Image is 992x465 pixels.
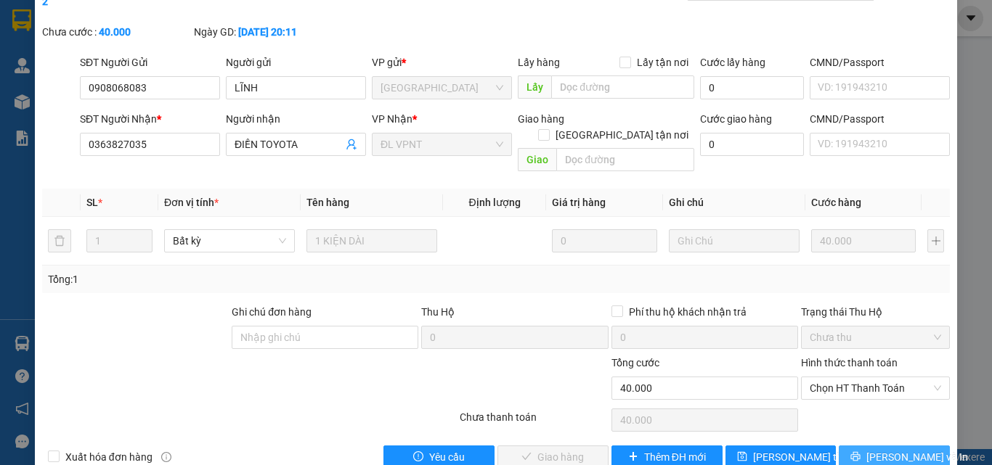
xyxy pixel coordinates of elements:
label: Cước giao hàng [700,113,772,125]
span: Chưa thu [810,326,941,348]
span: printer [850,451,861,463]
div: Người gửi [226,54,366,70]
div: SĐT Người Nhận [80,111,220,127]
label: Ghi chú đơn hàng [232,306,312,318]
span: Cước hàng [811,197,861,208]
button: plus [927,229,944,252]
div: Chưa thanh toán [458,409,610,435]
div: Chưa cước : [42,24,191,40]
span: Chọn HT Thanh Toán [810,377,941,399]
div: CMND/Passport [810,111,950,127]
span: Giao [518,148,556,171]
span: user-add [346,139,357,150]
b: 40.000 [99,26,131,38]
div: VP gửi [372,54,512,70]
div: Tổng: 1 [48,271,384,287]
th: Ghi chú [663,189,805,217]
span: Lấy tận nơi [631,54,694,70]
span: Thu Hộ [421,306,455,318]
span: Bất kỳ [173,230,286,252]
input: Cước giao hàng [700,133,804,156]
input: 0 [552,229,656,252]
input: 0 [811,229,916,252]
div: Trạng thái Thu Hộ [801,304,950,320]
div: CMND/Passport [810,54,950,70]
span: Tên hàng [306,197,349,208]
span: Phí thu hộ khách nhận trả [623,304,752,320]
input: Ghi chú đơn hàng [232,326,418,349]
div: Người nhận [226,111,366,127]
label: Cước lấy hàng [700,57,765,68]
span: Thêm ĐH mới [644,449,706,465]
span: [PERSON_NAME] và In [866,449,968,465]
span: Định lượng [468,197,520,208]
span: ĐL Quận 5 [381,77,503,99]
span: Tổng cước [611,357,659,369]
b: [DATE] 20:11 [238,26,297,38]
span: SL [86,197,98,208]
span: Giao hàng [518,113,564,125]
button: delete [48,229,71,252]
input: Ghi Chú [669,229,800,252]
span: Đơn vị tính [164,197,219,208]
span: [GEOGRAPHIC_DATA] tận nơi [550,127,694,143]
div: Ngày GD: [194,24,343,40]
span: Giá trị hàng [552,197,606,208]
span: Xuất hóa đơn hàng [60,449,158,465]
span: Yêu cầu [429,449,465,465]
span: save [737,451,747,463]
span: Lấy [518,75,551,99]
span: exclamation-circle [413,451,423,463]
input: Dọc đường [551,75,694,99]
span: [PERSON_NAME] thay đổi [753,449,869,465]
span: VP Nhận [372,113,412,125]
label: Hình thức thanh toán [801,357,898,369]
span: ĐL VPNT [381,133,503,155]
input: VD: Bàn, Ghế [306,229,437,252]
span: info-circle [161,452,171,462]
input: Dọc đường [556,148,694,171]
span: plus [628,451,638,463]
span: Lấy hàng [518,57,560,68]
div: SĐT Người Gửi [80,54,220,70]
input: Cước lấy hàng [700,76,804,99]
